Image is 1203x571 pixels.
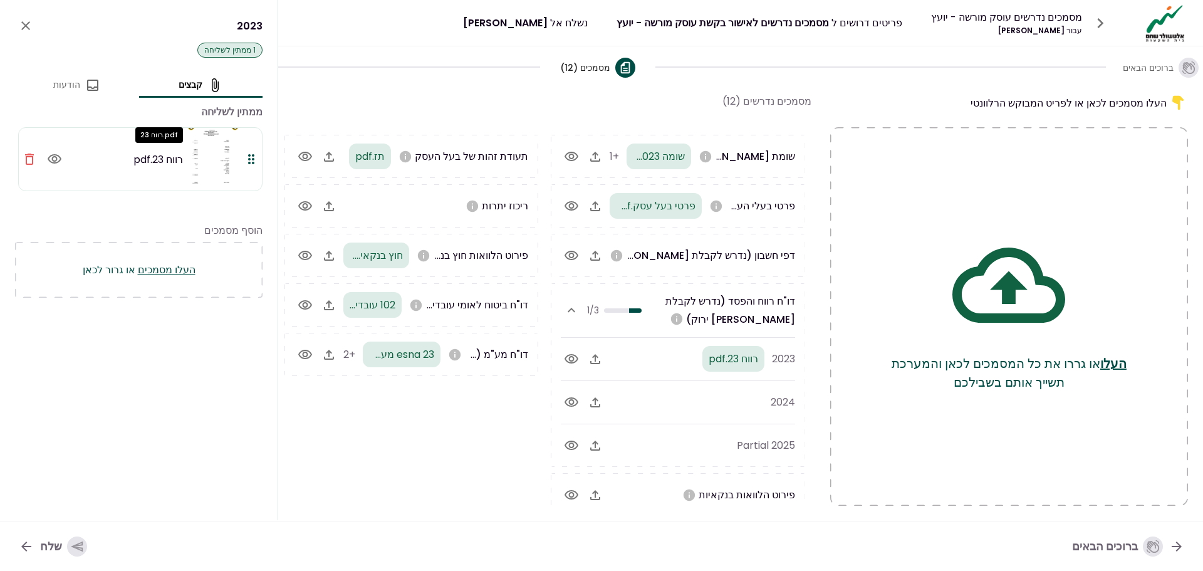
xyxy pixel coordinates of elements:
div: העלו מסמכים לכאן או לפריט המבוקש הרלוונטי [830,93,1188,112]
span: מסמכים (12) [560,61,610,74]
span: דו"ח ביטוח לאומי עובדים (טופס 102) [373,298,528,312]
span: 2024 [771,395,795,409]
div: document detail tabs [15,78,263,93]
span: פירוט הלוואות בנקאיות [699,488,795,502]
span: רווח 23.pdf [133,152,183,167]
span: תעודת זהות של בעל העסק [415,149,528,164]
span: שומה 2023.pdf [618,149,685,164]
svg: אנא העלו דוחות רווח והפסד לשנתיים האחרונות [670,312,684,326]
div: נשלח אל [463,15,588,31]
span: ברוכים הבאים [1123,61,1174,74]
span: תז.pdf [355,149,385,164]
p: או גררו את כל המסמכים לכאן והמערכת תשייך אותם בשבילכם [880,354,1138,392]
span: [PERSON_NAME] [463,16,548,30]
button: העלו מסמכים [138,262,195,278]
div: מסמכים נדרשים (12) [722,93,811,109]
svg: אנא העלו טופס 102 משנת 2023 ועד היום [409,298,423,312]
div: מסמכים נדרשים עוסק מורשה - יועץ [931,9,1082,25]
span: מסמכים נדרשים לאישור בקשת עוסק מורשה - יועץ [617,16,829,30]
span: דו"ח מע"מ (ESNA) [446,347,528,362]
div: או גרור לכאן [15,242,263,298]
div: שלח [40,537,87,557]
span: 2023 [772,352,795,366]
svg: אנא העלו דפי חשבון ל3 חודשים האחרונים לכל החשבונות בנק [610,249,623,263]
span: esna 23 מעמ.pdf [355,347,434,362]
span: עבור [1066,25,1082,36]
span: דפי חשבון (נדרש לקבלת [PERSON_NAME] ירוק) [580,248,795,263]
span: רווח 23.pdf [709,352,758,366]
span: +2 [343,347,355,362]
svg: נדרש לאור ירוק - אנא העלה שומת מס שנתיים אחורה [699,150,712,164]
div: פריטים דרושים ל [617,15,902,31]
span: פרטי בעלי העסק [724,199,795,213]
svg: אנא העלו פרוט הלוואות חוץ בנקאיות של החברה [417,249,430,263]
button: ברוכים הבאים [1062,530,1194,563]
button: ברוכים הבאים [1126,48,1195,88]
span: 1/3 [587,304,599,317]
svg: אנא העלו ריכוז יתרות עדכני בבנקים, בחברות אשראי חוץ בנקאיות ובחברות כרטיסי אשראי [466,199,479,213]
span: דו"ח רווח והפסד (נדרש לקבלת [PERSON_NAME] ירוק) [642,293,794,327]
div: 2023 [15,15,263,36]
span: פירוט הלוואות חוץ בנקאיות [415,248,528,263]
span: 102 עובדים.pdf [330,298,395,312]
div: 1 ממתין לשליחה [197,43,263,58]
button: קבצים [139,78,263,93]
img: Logo [1142,4,1188,43]
button: הודעות [15,78,139,93]
div: ממתין לשליחה [18,104,263,120]
span: 2025 Partial [737,438,795,453]
div: הוסף מסמכים [15,223,263,238]
button: העלו [1100,354,1127,373]
svg: אנא העלו דו"ח מע"מ (ESNA) משנת 2023 ועד היום [448,348,462,362]
img: AnfM5QAAAAZJREFUAwApa9BfVTYmYQAAAABJRU5ErkJggg== [188,128,238,191]
button: מסמכים (12) [560,48,635,88]
span: +1 [610,149,619,164]
span: ריכוז יתרות [482,199,528,213]
button: שלח [9,530,97,563]
svg: אנא העלו צילום ת.ז. (לתז ביומטרית יש להעלות צילום פנים וגב) [398,150,412,164]
span: פרטי בעל עסק.pdf [614,199,695,213]
div: [PERSON_NAME] [931,25,1082,36]
svg: דרוש לאור ירוק - אנא מלאו שם מלא, ת"ז, ומייל. הנתונים ישומשו עבור משיכת דוח נתוני אשראי [709,199,723,213]
span: שומת [PERSON_NAME] [685,149,795,164]
svg: אנא העלו פרוט הלוואות מהבנקים [682,488,696,502]
div: רווח 23.pdf [135,127,183,143]
div: ברוכים הבאים [1072,537,1163,557]
span: חוץ בנקאי.pdf [341,248,403,263]
button: close [15,15,36,36]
